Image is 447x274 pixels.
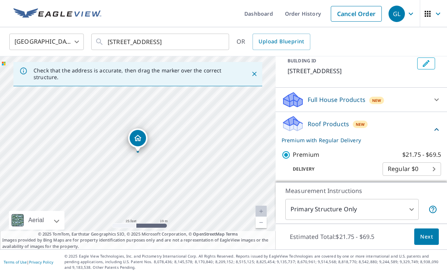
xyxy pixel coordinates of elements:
[108,31,214,52] input: Search by address or latitude-longitude
[237,34,310,50] div: OR
[282,115,441,144] div: Roof ProductsNewPremium with Regular Delivery
[250,69,259,79] button: Close
[34,67,238,81] p: Check that the address is accurate, then drag the marker over the correct structure.
[383,159,441,180] div: Regular $0
[256,217,267,228] a: Current Level 20, Zoom Out
[253,34,310,50] a: Upload Blueprint
[356,121,365,127] span: New
[256,206,267,217] a: Current Level 20, Zoom In Disabled
[13,8,101,19] img: EV Logo
[285,199,419,220] div: Primary Structure Only
[64,253,443,270] p: © 2025 Eagle View Technologies, Inc. and Pictometry International Corp. All Rights Reserved. Repo...
[259,37,304,46] span: Upload Blueprint
[9,211,64,230] div: Aerial
[288,57,316,64] p: BUILDING ID
[428,205,437,214] span: Your report will include only the primary structure on the property. For example, a detached gara...
[282,136,432,144] p: Premium with Regular Delivery
[331,6,382,22] a: Cancel Order
[4,260,53,264] p: |
[284,228,381,245] p: Estimated Total: $21.75 - $69.5
[282,91,441,109] div: Full House ProductsNew
[389,6,405,22] div: GL
[308,119,349,128] p: Roof Products
[285,186,437,195] p: Measurement Instructions
[282,166,383,172] p: Delivery
[4,259,27,265] a: Terms of Use
[293,150,319,159] p: Premium
[402,150,441,159] p: $21.75 - $69.5
[372,97,381,103] span: New
[288,66,414,75] p: [STREET_ADDRESS]
[26,211,46,230] div: Aerial
[9,31,84,52] div: [GEOGRAPHIC_DATA]
[308,95,365,104] p: Full House Products
[414,228,439,245] button: Next
[420,232,433,242] span: Next
[128,128,148,152] div: Dropped pin, building 1, Residential property, 816 Old Salisbury Rd North Wilkesboro, NC 28659
[226,231,238,237] a: Terms
[29,259,53,265] a: Privacy Policy
[38,231,238,237] span: © 2025 TomTom, Earthstar Geographics SIO, © 2025 Microsoft Corporation, ©
[417,57,435,69] button: Edit building 1
[193,231,224,237] a: OpenStreetMap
